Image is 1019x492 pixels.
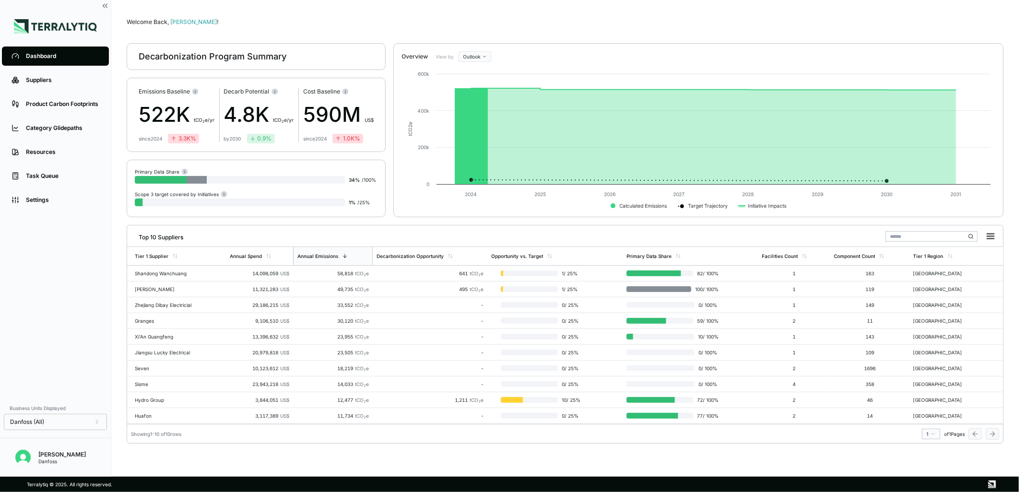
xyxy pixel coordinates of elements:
[913,350,975,355] div: [GEOGRAPHIC_DATA]
[418,71,429,77] text: 600k
[280,365,289,371] span: US$
[834,381,905,387] div: 358
[913,286,975,292] div: [GEOGRAPHIC_DATA]
[364,352,366,356] sub: 2
[558,334,583,340] span: 0 / 25 %
[478,273,481,277] sub: 2
[491,253,543,259] div: Opportunity vs. Target
[465,191,477,197] text: 2024
[297,350,369,355] div: 23,505
[364,273,366,277] sub: 2
[355,302,369,308] span: tCO e
[834,397,905,403] div: 46
[135,350,196,355] div: Jiangsu Lucky Electrical
[364,320,366,325] sub: 2
[355,318,369,324] span: tCO e
[139,99,214,130] div: 522K
[362,177,376,183] span: / 100 %
[135,413,196,419] div: Huafon
[38,458,86,464] div: Danfoss
[695,350,719,355] span: 0 / 100 %
[417,108,429,114] text: 400k
[922,429,940,439] button: 1
[364,384,366,388] sub: 2
[762,381,826,387] div: 4
[135,381,196,387] div: Sisme
[127,18,1004,26] div: Welcome Back,
[377,350,484,355] div: -
[135,168,188,175] div: Primary Data Share
[355,350,369,355] span: tCO e
[15,450,31,465] img: Emily Calam
[38,451,86,458] div: [PERSON_NAME]
[230,286,289,292] div: 11,321,283
[335,135,360,142] div: 1.0K %
[26,196,99,204] div: Settings
[280,302,289,308] span: US$
[402,53,428,60] div: Overview
[230,350,289,355] div: 20,979,818
[194,117,214,123] span: t CO e/yr
[913,397,975,403] div: [GEOGRAPHIC_DATA]
[470,270,484,276] span: tCO e
[377,318,484,324] div: -
[913,318,975,324] div: [GEOGRAPHIC_DATA]
[297,318,369,324] div: 30,120
[26,172,99,180] div: Task Queue
[131,431,181,437] div: Showing 1 - 10 of 10 rows
[695,302,719,308] span: 0 / 100 %
[10,418,44,426] span: Danfoss (All)
[230,334,289,340] div: 13,396,632
[135,318,196,324] div: Granges
[365,117,374,123] span: US$
[139,136,162,141] div: since 2024
[230,381,289,387] div: 23,943,218
[377,253,444,259] div: Decarbonization Opportunity
[377,413,484,419] div: -
[364,305,366,309] sub: 2
[355,397,369,403] span: tCO e
[170,18,218,25] span: [PERSON_NAME]
[478,289,481,293] sub: 2
[230,270,289,276] div: 14,098,059
[171,135,196,142] div: 3.3K %
[297,365,369,371] div: 18,219
[762,413,826,419] div: 2
[834,302,905,308] div: 149
[230,365,289,371] div: 10,123,612
[280,286,289,292] span: US$
[273,117,294,123] span: t CO e/yr
[834,318,905,324] div: 11
[558,413,583,419] span: 0 / 25 %
[355,270,369,276] span: tCO e
[834,365,905,371] div: 1696
[604,191,616,197] text: 2026
[693,270,719,276] span: 82 / 100 %
[834,413,905,419] div: 14
[834,253,875,259] div: Component Count
[693,318,719,324] span: 59 / 100 %
[230,318,289,324] div: 9,106,510
[250,135,272,142] div: 0.9 %
[364,289,366,293] sub: 2
[135,270,196,276] div: Shandong Wanchuang
[280,413,289,419] span: US$
[297,334,369,340] div: 23,955
[139,51,286,62] div: Decarbonization Program Summary
[834,334,905,340] div: 143
[230,413,289,419] div: 3,117,389
[558,381,583,387] span: 0 / 25 %
[558,318,583,324] span: 0 / 25 %
[377,270,484,276] div: 641
[913,365,975,371] div: [GEOGRAPHIC_DATA]
[377,286,484,292] div: 495
[834,270,905,276] div: 163
[762,302,826,308] div: 1
[355,381,369,387] span: tCO e
[377,302,484,308] div: -
[748,203,787,209] text: Initiative Impacts
[913,413,975,419] div: [GEOGRAPHIC_DATA]
[280,270,289,276] span: US$
[280,350,289,355] span: US$
[131,230,183,241] div: Top 10 Suppliers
